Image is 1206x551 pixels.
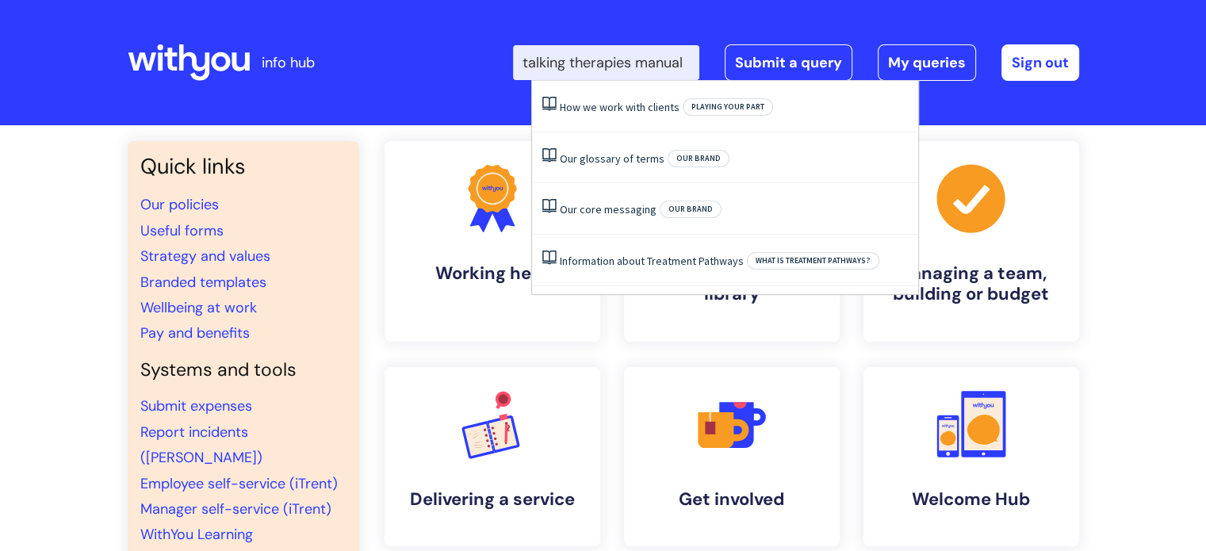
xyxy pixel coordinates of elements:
[660,201,722,218] span: Our brand
[513,44,1079,81] div: | -
[385,141,600,342] a: Working here
[140,247,270,266] a: Strategy and values
[140,359,346,381] h4: Systems and tools
[683,98,773,116] span: Playing your part
[863,141,1079,342] a: Managing a team, building or budget
[397,263,588,284] h4: Working here
[878,44,976,81] a: My queries
[624,367,840,546] a: Get involved
[140,396,252,415] a: Submit expenses
[637,489,827,510] h4: Get involved
[637,263,827,305] h4: Treatment Pathways library
[397,489,588,510] h4: Delivering a service
[140,423,262,467] a: Report incidents ([PERSON_NAME])
[140,273,266,292] a: Branded templates
[747,252,879,270] span: What is Treatment Pathways?
[876,489,1066,510] h4: Welcome Hub
[668,150,729,167] span: Our brand
[385,367,600,546] a: Delivering a service
[140,154,346,179] h3: Quick links
[140,298,257,317] a: Wellbeing at work
[725,44,852,81] a: Submit a query
[140,499,331,518] a: Manager self-service (iTrent)
[1001,44,1079,81] a: Sign out
[140,323,250,342] a: Pay and benefits
[863,367,1079,546] a: Welcome Hub
[560,151,664,166] a: Our glossary of terms
[262,50,315,75] p: info hub
[513,45,699,80] input: Search
[560,100,680,114] a: How we work with clients
[140,474,338,493] a: Employee self-service (iTrent)
[560,254,744,268] a: Information about Treatment Pathways
[140,221,224,240] a: Useful forms
[560,202,657,216] a: Our core messaging
[876,263,1066,305] h4: Managing a team, building or budget
[140,195,219,214] a: Our policies
[140,525,253,544] a: WithYou Learning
